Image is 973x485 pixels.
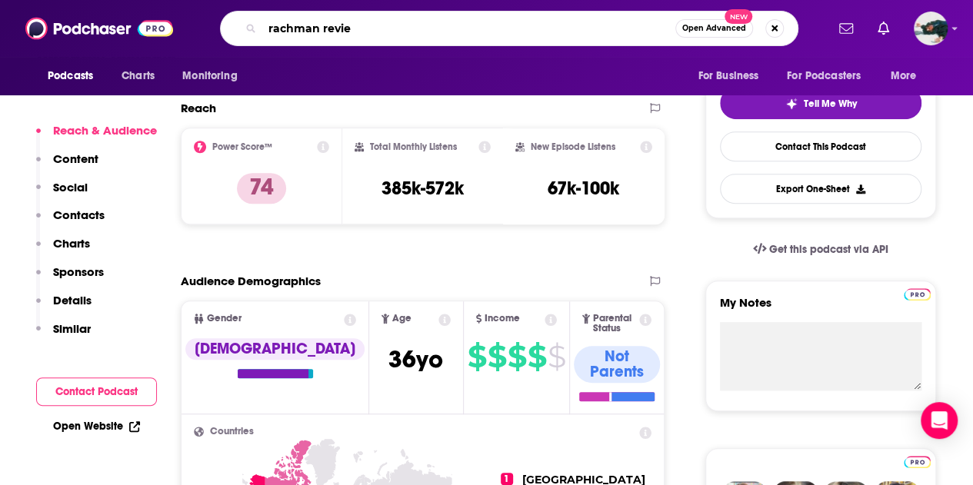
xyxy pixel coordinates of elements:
[904,453,931,468] a: Pro website
[36,264,104,293] button: Sponsors
[508,344,526,369] span: $
[36,180,88,208] button: Social
[36,236,90,264] button: Charts
[485,314,520,324] span: Income
[548,344,565,369] span: $
[880,61,936,91] button: open menu
[891,65,917,87] span: More
[392,314,412,324] span: Age
[921,402,958,439] div: Open Intercom Messenger
[501,473,513,485] span: 1
[48,65,93,87] span: Podcasts
[741,231,901,268] a: Get this podcast via API
[53,420,140,433] a: Open Website
[914,12,948,45] span: Logged in as fsg.publicity
[182,65,237,87] span: Monitoring
[370,141,457,152] h2: Total Monthly Listens
[787,65,861,87] span: For Podcasters
[725,9,752,24] span: New
[528,344,546,369] span: $
[593,314,637,334] span: Parental Status
[53,180,88,194] p: Social
[687,61,778,91] button: open menu
[777,61,883,91] button: open menu
[53,321,91,336] p: Similar
[122,65,155,87] span: Charts
[210,427,254,437] span: Countries
[382,177,464,200] h3: 385k-572k
[53,151,98,166] p: Content
[181,101,216,115] h2: Reach
[237,173,286,204] p: 74
[720,174,921,204] button: Export One-Sheet
[207,314,242,324] span: Gender
[36,151,98,180] button: Content
[675,19,753,38] button: Open AdvancedNew
[833,15,859,42] a: Show notifications dropdown
[53,123,157,138] p: Reach & Audience
[720,295,921,322] label: My Notes
[720,131,921,161] a: Contact This Podcast
[36,293,92,321] button: Details
[36,208,105,236] button: Contacts
[36,123,157,151] button: Reach & Audience
[785,98,798,110] img: tell me why sparkle
[181,274,321,288] h2: Audience Demographics
[262,16,675,41] input: Search podcasts, credits, & more...
[871,15,895,42] a: Show notifications dropdown
[53,208,105,222] p: Contacts
[468,344,486,369] span: $
[914,12,948,45] button: Show profile menu
[172,61,257,91] button: open menu
[53,293,92,307] p: Details
[904,288,931,301] img: Podchaser Pro
[53,236,90,251] p: Charts
[904,456,931,468] img: Podchaser Pro
[220,11,798,46] div: Search podcasts, credits, & more...
[112,61,164,91] a: Charts
[904,286,931,301] a: Pro website
[36,377,157,406] button: Contact Podcast
[682,25,746,32] span: Open Advanced
[37,61,113,91] button: open menu
[914,12,948,45] img: User Profile
[185,338,365,360] div: [DEMOGRAPHIC_DATA]
[53,264,104,279] p: Sponsors
[25,14,173,43] img: Podchaser - Follow, Share and Rate Podcasts
[212,141,272,152] h2: Power Score™
[574,346,660,383] div: Not Parents
[804,98,857,110] span: Tell Me Why
[488,344,506,369] span: $
[720,87,921,119] button: tell me why sparkleTell Me Why
[769,243,888,256] span: Get this podcast via API
[36,321,91,350] button: Similar
[531,141,615,152] h2: New Episode Listens
[388,344,443,374] span: 36 yo
[698,65,758,87] span: For Business
[548,177,619,200] h3: 67k-100k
